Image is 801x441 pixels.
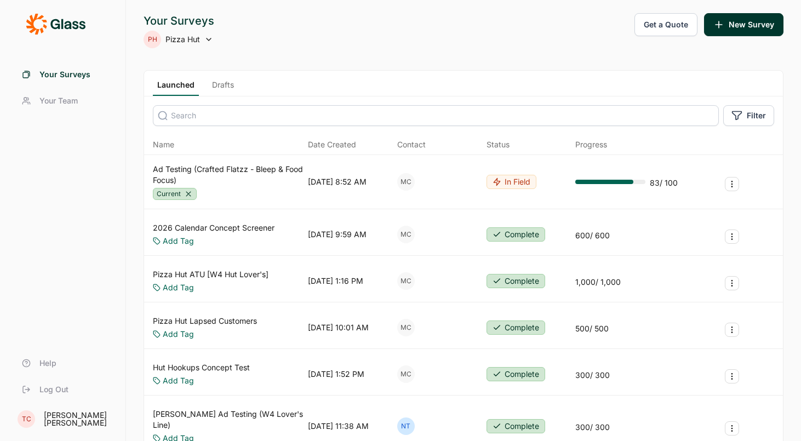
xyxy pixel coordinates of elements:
button: Survey Actions [725,177,739,191]
button: Complete [487,419,545,433]
div: 83 / 100 [650,177,678,188]
div: [PERSON_NAME] [PERSON_NAME] [44,411,112,427]
div: [DATE] 10:01 AM [308,322,369,333]
div: 500 / 500 [575,323,609,334]
a: Add Tag [163,375,194,386]
a: Pizza Hut ATU [W4 Hut Lover's] [153,269,268,280]
div: MC [397,272,415,290]
div: [DATE] 8:52 AM [308,176,367,187]
span: Log Out [39,384,68,395]
button: Filter [723,105,774,126]
div: 300 / 300 [575,370,610,381]
button: Survey Actions [725,276,739,290]
div: 300 / 300 [575,422,610,433]
a: 2026 Calendar Concept Screener [153,222,274,233]
div: 1,000 / 1,000 [575,277,621,288]
div: PH [144,31,161,48]
div: TC [18,410,35,428]
button: Survey Actions [725,421,739,436]
div: NT [397,417,415,435]
button: Complete [487,227,545,242]
span: Date Created [308,139,356,150]
a: Ad Testing (Crafted Flatzz - Bleep & Food Focus) [153,164,304,186]
a: Add Tag [163,282,194,293]
input: Search [153,105,719,126]
button: In Field [487,175,536,189]
div: MC [397,226,415,243]
div: Progress [575,139,607,150]
span: Pizza Hut [165,34,200,45]
a: Hut Hookups Concept Test [153,362,250,373]
div: Current [153,188,197,200]
button: Survey Actions [725,230,739,244]
div: MC [397,319,415,336]
div: [DATE] 11:38 AM [308,421,369,432]
button: Complete [487,274,545,288]
a: Pizza Hut Lapsed Customers [153,316,257,327]
button: Survey Actions [725,323,739,337]
span: Name [153,139,174,150]
a: [PERSON_NAME] Ad Testing (W4 Lover's Line) [153,409,304,431]
div: 600 / 600 [575,230,610,241]
button: Survey Actions [725,369,739,383]
span: Your Team [39,95,78,106]
div: [DATE] 1:52 PM [308,369,364,380]
button: Complete [487,320,545,335]
button: Complete [487,367,545,381]
a: Add Tag [163,236,194,247]
span: Your Surveys [39,69,90,80]
div: Status [487,139,510,150]
a: Drafts [208,79,238,96]
div: MC [397,173,415,191]
a: Add Tag [163,329,194,340]
div: Your Surveys [144,13,214,28]
a: Launched [153,79,199,96]
div: Contact [397,139,426,150]
div: [DATE] 9:59 AM [308,229,367,240]
button: New Survey [704,13,783,36]
span: Help [39,358,56,369]
div: [DATE] 1:16 PM [308,276,363,287]
span: Filter [747,110,766,121]
div: MC [397,365,415,383]
button: Get a Quote [634,13,697,36]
